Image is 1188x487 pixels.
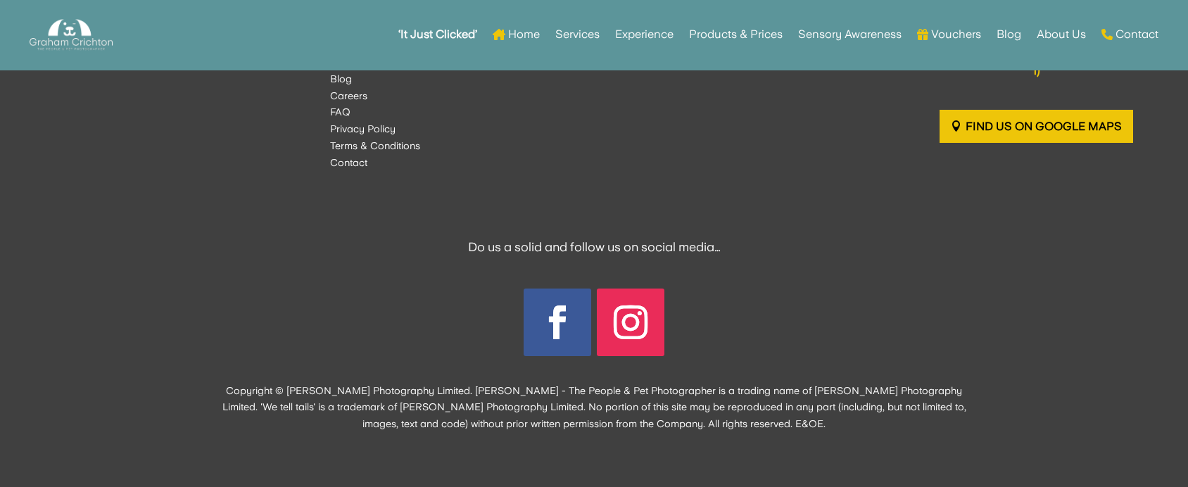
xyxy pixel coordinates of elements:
[524,289,591,356] a: Follow on Facebook
[468,239,721,254] span: Do us a solid and follow us on social media…
[39,23,69,34] div: v 4.0.25
[798,7,902,62] a: Sensory Awareness
[555,7,600,62] a: Services
[41,82,52,93] img: tab_domain_overview_orange.svg
[330,157,367,168] a: Contact
[330,73,352,84] a: Blog
[214,383,974,433] center: Copyright © [PERSON_NAME] Photography Limited. [PERSON_NAME] - The People & Pet Photographer is a...
[997,7,1021,62] a: Blog
[330,90,367,101] a: Careers
[30,15,113,54] img: Graham Crichton Photography Logo - Graham Crichton - Belfast Family & Pet Photography Studio
[1037,7,1086,62] a: About Us
[398,30,477,39] strong: ‘It Just Clicked’
[142,82,153,93] img: tab_keywords_by_traffic_grey.svg
[493,7,540,62] a: Home
[158,83,232,92] div: Keywords by Traffic
[330,140,420,151] a: Terms & Conditions
[615,7,674,62] a: Experience
[23,23,34,34] img: logo_orange.svg
[37,37,155,48] div: Domain: [DOMAIN_NAME]
[597,289,664,356] a: Follow on Instagram
[917,7,981,62] a: Vouchers
[330,123,396,134] a: Privacy Policy
[689,7,783,62] a: Products & Prices
[330,106,350,118] a: FAQ
[23,37,34,48] img: website_grey.svg
[398,7,477,62] a: ‘It Just Clicked’
[1101,7,1158,62] a: Contact
[940,110,1133,143] a: Find us on Google Maps
[56,83,126,92] div: Domain Overview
